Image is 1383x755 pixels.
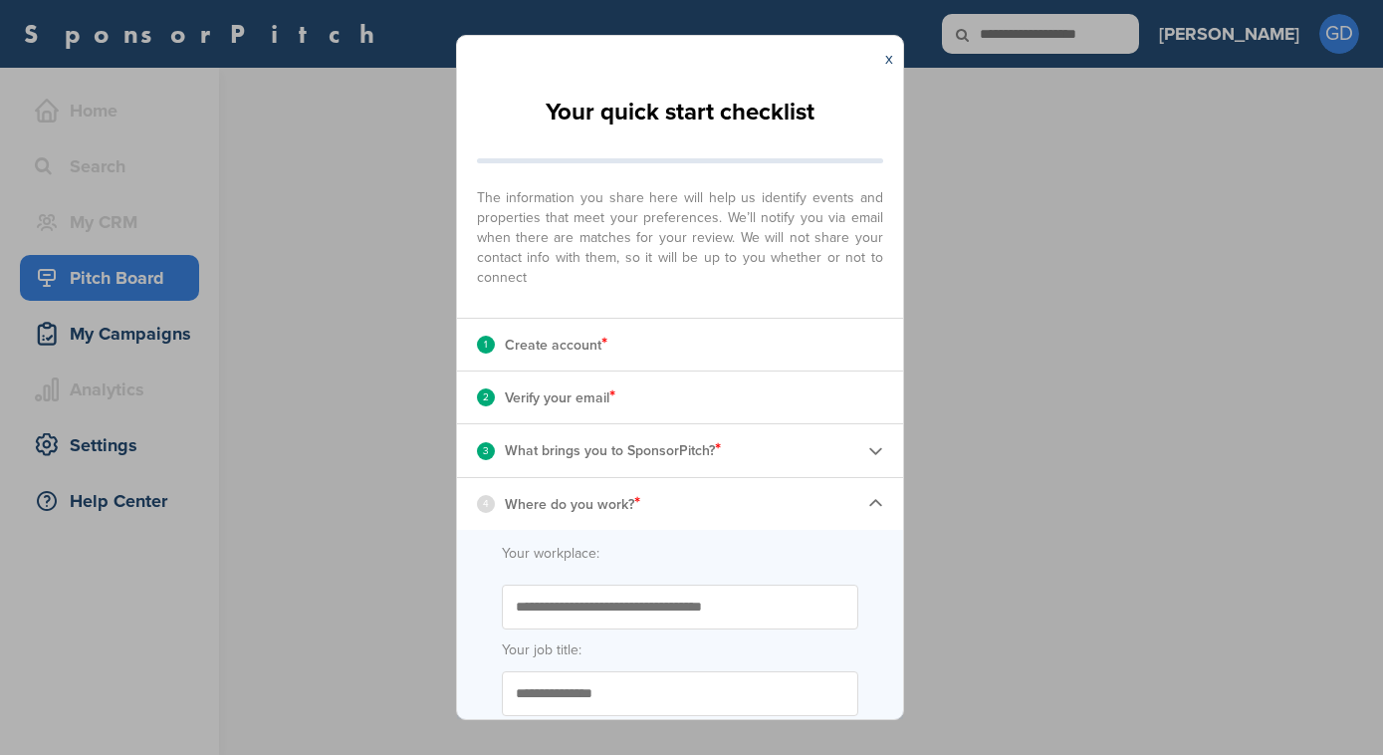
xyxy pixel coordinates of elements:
span: The information you share here will help us identify events and properties that meet your prefere... [477,178,883,288]
h2: Your quick start checklist [546,91,814,134]
p: Create account [505,332,607,358]
p: What brings you to SponsorPitch? [505,437,721,463]
img: Checklist arrow 2 [868,443,883,458]
a: x [885,49,893,69]
div: 4 [477,495,495,513]
label: Your job title: [502,639,858,661]
img: Checklist arrow 1 [868,496,883,511]
div: 3 [477,442,495,460]
label: Your workplace: [502,543,858,565]
div: 1 [477,336,495,354]
div: 2 [477,388,495,406]
p: Where do you work? [505,491,640,517]
p: Verify your email [505,384,615,410]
